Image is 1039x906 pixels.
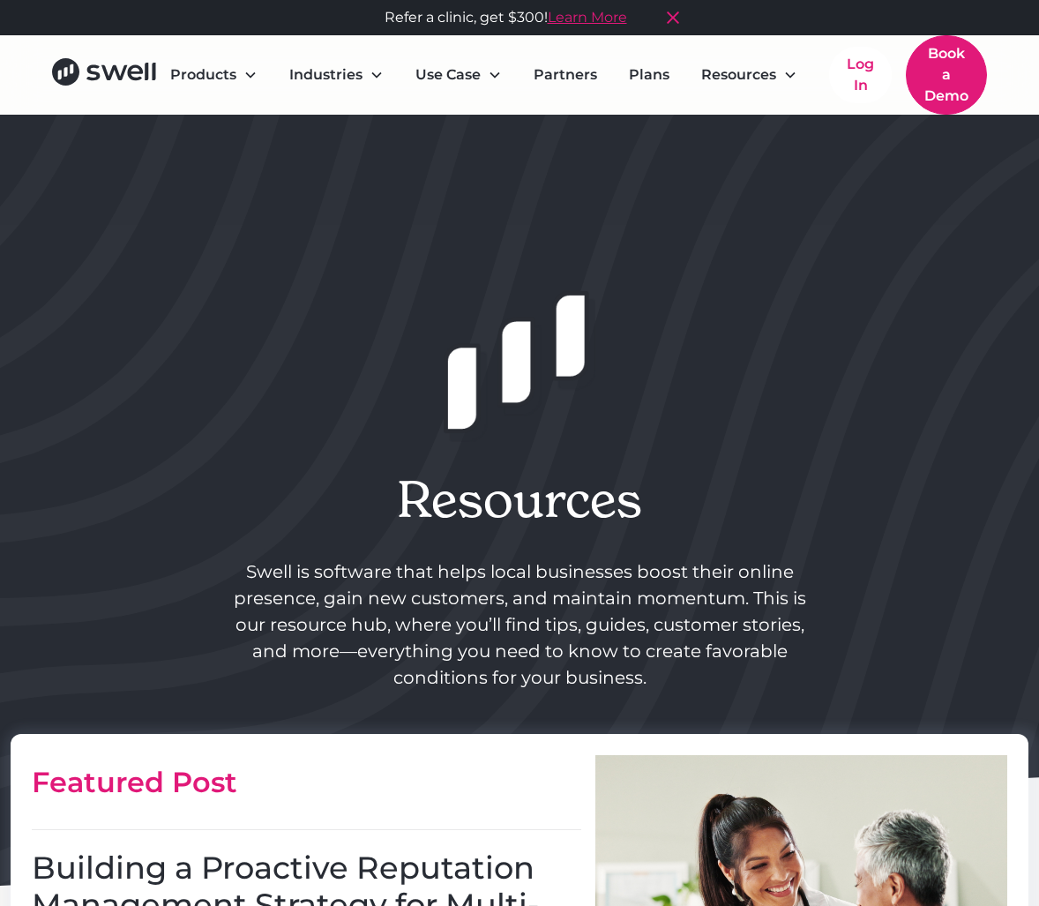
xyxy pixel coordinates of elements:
h4: Featured Post [32,764,237,801]
a: Plans [615,57,684,93]
a: Log In [829,47,892,103]
div: Refer a clinic, get $300! [385,7,627,28]
p: Swell is software that helps local businesses boost their online presence, gain new customers, an... [11,558,1028,691]
div: Industries [289,64,363,86]
a: Book a Demo [906,35,987,115]
h1: Resources [211,470,828,529]
a: Partners [519,57,611,93]
a: Learn More [548,9,627,26]
div: Resources [701,64,776,86]
div: Products [170,64,236,86]
div: Use Case [415,64,481,86]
